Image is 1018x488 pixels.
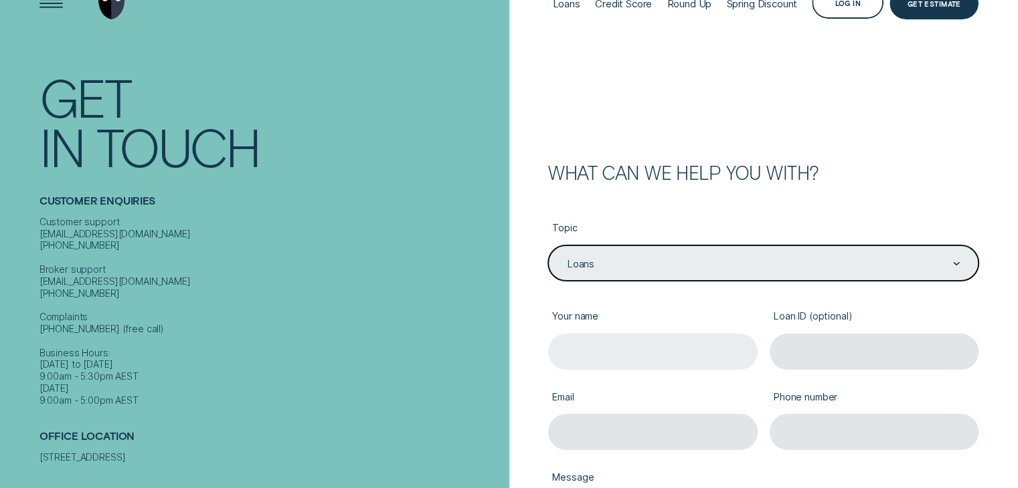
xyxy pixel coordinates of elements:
label: Phone number [770,381,979,414]
div: Customer support [EMAIL_ADDRESS][DOMAIN_NAME] [PHONE_NUMBER] Broker support [EMAIL_ADDRESS][DOMAI... [39,216,503,406]
label: Email [548,381,758,414]
div: [STREET_ADDRESS] [39,451,503,463]
h2: What can we help you with? [548,164,979,181]
label: Your name [548,301,758,334]
div: Touch [96,121,259,170]
label: Topic [548,213,979,245]
h1: Get In Touch [39,72,503,171]
div: Get [39,72,131,121]
h2: Customer Enquiries [39,195,503,216]
div: In [39,121,84,170]
h2: Office Location [39,430,503,451]
div: Loans [568,258,594,270]
label: Loan ID (optional) [770,301,979,334]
